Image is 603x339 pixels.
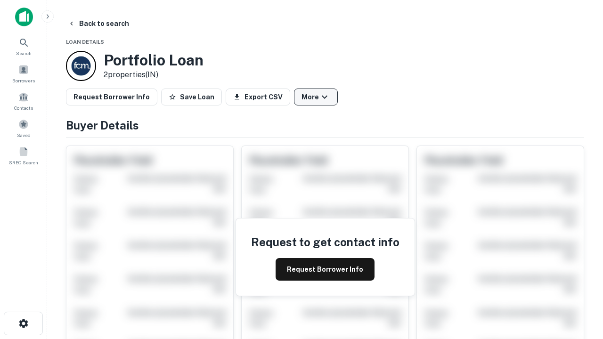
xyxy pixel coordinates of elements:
[64,15,133,32] button: Back to search
[161,89,222,105] button: Save Loan
[16,49,32,57] span: Search
[14,104,33,112] span: Contacts
[66,89,157,105] button: Request Borrower Info
[3,115,44,141] a: Saved
[276,258,375,281] button: Request Borrower Info
[104,51,204,69] h3: Portfolio Loan
[15,8,33,26] img: capitalize-icon.png
[104,69,204,81] p: 2 properties (IN)
[226,89,290,105] button: Export CSV
[556,264,603,309] iframe: Chat Widget
[12,77,35,84] span: Borrowers
[17,131,31,139] span: Saved
[3,143,44,168] a: SREO Search
[9,159,38,166] span: SREO Search
[3,61,44,86] a: Borrowers
[294,89,338,105] button: More
[251,234,399,250] h4: Request to get contact info
[66,117,584,134] h4: Buyer Details
[3,33,44,59] a: Search
[66,39,104,45] span: Loan Details
[3,88,44,113] a: Contacts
